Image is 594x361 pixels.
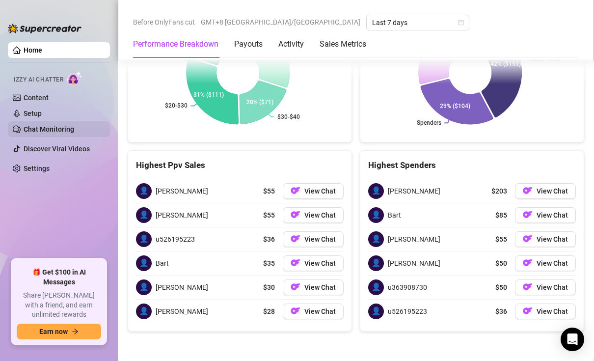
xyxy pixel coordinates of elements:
[530,56,560,63] text: Super Fans
[495,210,507,221] span: $85
[14,75,63,84] span: Izzy AI Chatter
[201,15,360,29] span: GMT+8 [GEOGRAPHIC_DATA]/[GEOGRAPHIC_DATA]
[537,187,568,195] span: View Chat
[304,307,336,315] span: View Chat
[515,207,576,223] button: OFView Chat
[515,279,576,295] button: OFView Chat
[291,210,300,220] img: OF
[515,255,576,271] button: OFView Chat
[368,183,384,199] span: 👤
[537,283,568,291] span: View Chat
[263,282,275,293] span: $30
[67,71,82,85] img: AI Chatter
[388,258,440,269] span: [PERSON_NAME]
[136,159,344,172] div: Highest Ppv Sales
[283,183,344,199] button: OFView Chat
[291,258,300,268] img: OF
[136,231,152,247] span: 👤
[523,258,533,268] img: OF
[523,306,533,316] img: OF
[156,306,208,317] span: [PERSON_NAME]
[8,24,81,33] img: logo-BBDzfeDw.svg
[283,279,344,295] a: OFView Chat
[417,119,441,126] text: Spenders
[136,183,152,199] span: 👤
[495,306,507,317] span: $36
[234,38,263,50] div: Payouts
[368,279,384,295] span: 👤
[388,282,427,293] span: u363908730
[515,183,576,199] button: OFView Chat
[368,255,384,271] span: 👤
[156,186,208,196] span: [PERSON_NAME]
[291,234,300,244] img: OF
[304,259,336,267] span: View Chat
[24,125,74,133] a: Chat Monitoring
[372,15,463,30] span: Last 7 days
[368,304,384,319] span: 👤
[277,113,300,120] text: $30-$40
[17,268,101,287] span: 🎁 Get $100 in AI Messages
[283,231,344,247] button: OFView Chat
[17,291,101,320] span: Share [PERSON_NAME] with a friend, and earn unlimited rewards
[136,304,152,319] span: 👤
[523,210,533,220] img: OF
[368,231,384,247] span: 👤
[39,328,68,335] span: Earn now
[523,282,533,292] img: OF
[458,20,464,26] span: calendar
[133,38,218,50] div: Performance Breakdown
[291,282,300,292] img: OF
[304,187,336,195] span: View Chat
[320,38,366,50] div: Sales Metrics
[263,186,275,196] span: $55
[24,110,42,117] a: Setup
[495,258,507,269] span: $50
[491,186,507,196] span: $203
[291,306,300,316] img: OF
[537,307,568,315] span: View Chat
[495,234,507,245] span: $55
[388,306,427,317] span: u526195223
[136,255,152,271] span: 👤
[283,304,344,319] button: OFView Chat
[136,207,152,223] span: 👤
[304,283,336,291] span: View Chat
[304,235,336,243] span: View Chat
[368,207,384,223] span: 👤
[388,186,440,196] span: [PERSON_NAME]
[515,231,576,247] button: OFView Chat
[156,210,208,221] span: [PERSON_NAME]
[24,165,50,172] a: Settings
[537,211,568,219] span: View Chat
[283,207,344,223] button: OFView Chat
[165,102,188,109] text: $20-$30
[515,304,576,319] button: OFView Chat
[24,46,42,54] a: Home
[156,282,208,293] span: [PERSON_NAME]
[291,186,300,195] img: OF
[523,186,533,195] img: OF
[388,234,440,245] span: [PERSON_NAME]
[156,234,195,245] span: u526195223
[24,145,90,153] a: Discover Viral Videos
[495,282,507,293] span: $50
[278,38,304,50] div: Activity
[304,211,336,219] span: View Chat
[156,258,169,269] span: Bart
[133,15,195,29] span: Before OnlyFans cut
[263,258,275,269] span: $35
[537,259,568,267] span: View Chat
[523,234,533,244] img: OF
[283,255,344,271] button: OFView Chat
[24,94,49,102] a: Content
